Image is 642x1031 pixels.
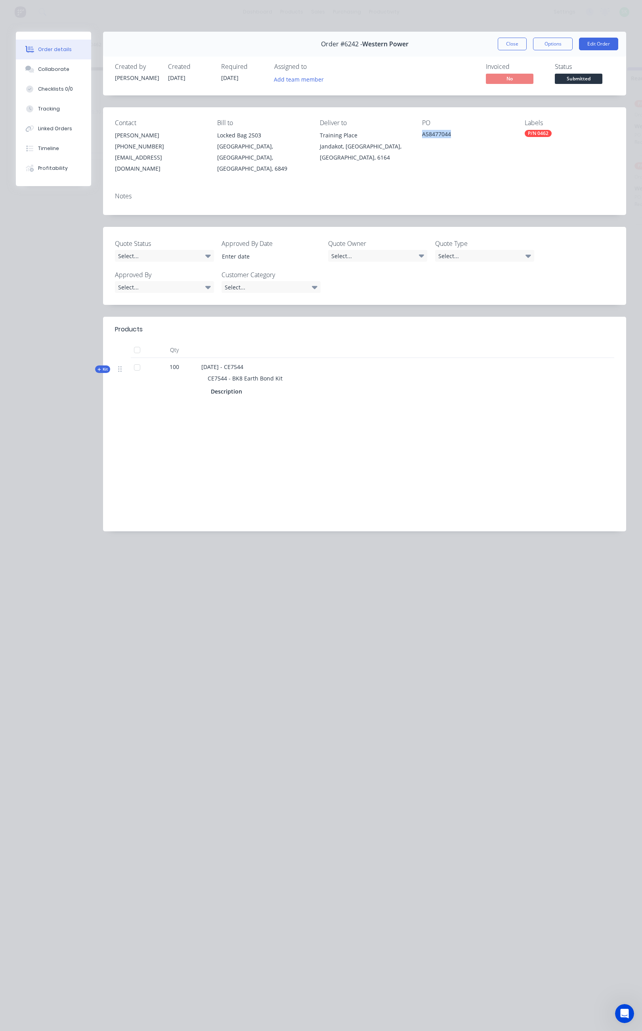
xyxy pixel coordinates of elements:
[115,119,204,127] div: Contact
[170,363,179,371] span: 100
[320,130,409,163] div: Training PlaceJandakot, [GEOGRAPHIC_DATA], [GEOGRAPHIC_DATA], 6164
[525,130,552,137] div: P/N 0462
[115,281,214,293] div: Select...
[16,40,91,59] button: Order details
[16,119,91,139] button: Linked Orders
[555,74,602,84] span: Submitted
[435,239,534,248] label: Quote Type
[38,105,60,112] div: Tracking
[16,59,91,79] button: Collaborate
[208,375,283,382] span: CE7544 - BK8 Earth Bond Kit
[555,63,614,70] div: Status
[222,239,321,248] label: Approved By Date
[115,270,214,280] label: Approved By
[579,38,618,50] button: Edit Order
[270,74,328,84] button: Add team member
[38,165,68,172] div: Profitability
[221,74,239,82] span: [DATE]
[115,239,214,248] label: Quote Status
[221,63,265,70] div: Required
[38,145,59,152] div: Timeline
[38,66,69,73] div: Collaborate
[38,86,73,93] div: Checklists 0/0
[151,342,198,358] div: Qty
[16,158,91,178] button: Profitability
[274,63,353,70] div: Assigned to
[615,1004,634,1023] iframe: Intercom live chat
[38,46,72,53] div: Order details
[555,74,602,86] button: Submitted
[16,99,91,119] button: Tracking
[168,63,212,70] div: Created
[533,38,573,50] button: Options
[115,130,204,174] div: [PERSON_NAME][PHONE_NUMBER][EMAIL_ADDRESS][DOMAIN_NAME]
[486,74,533,84] span: No
[435,250,534,262] div: Select...
[217,130,307,174] div: Locked Bag 2503[GEOGRAPHIC_DATA], [GEOGRAPHIC_DATA], [GEOGRAPHIC_DATA], 6849
[168,74,185,82] span: [DATE]
[115,152,204,174] div: [EMAIL_ADDRESS][DOMAIN_NAME]
[422,119,512,127] div: PO
[274,74,328,84] button: Add team member
[115,74,159,82] div: [PERSON_NAME]
[115,250,214,262] div: Select...
[115,63,159,70] div: Created by
[95,365,110,373] div: Kit
[320,141,409,163] div: Jandakot, [GEOGRAPHIC_DATA], [GEOGRAPHIC_DATA], 6164
[16,79,91,99] button: Checklists 0/0
[222,270,321,280] label: Customer Category
[201,363,243,371] span: [DATE] - CE7544
[321,40,362,48] span: Order #6242 -
[498,38,527,50] button: Close
[328,250,427,262] div: Select...
[217,130,307,141] div: Locked Bag 2503
[211,386,245,397] div: Description
[38,125,72,132] div: Linked Orders
[216,250,315,262] input: Enter date
[486,63,545,70] div: Invoiced
[362,40,409,48] span: Western Power
[115,141,204,152] div: [PHONE_NUMBER]
[217,141,307,174] div: [GEOGRAPHIC_DATA], [GEOGRAPHIC_DATA], [GEOGRAPHIC_DATA], 6849
[525,119,614,127] div: Labels
[328,239,427,248] label: Quote Owner
[320,119,409,127] div: Deliver to
[222,281,321,293] div: Select...
[97,366,108,372] span: Kit
[320,130,409,141] div: Training Place
[115,192,614,200] div: Notes
[16,139,91,158] button: Timeline
[115,325,143,334] div: Products
[217,119,307,127] div: Bill to
[115,130,204,141] div: [PERSON_NAME]
[422,130,512,141] div: A58477044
